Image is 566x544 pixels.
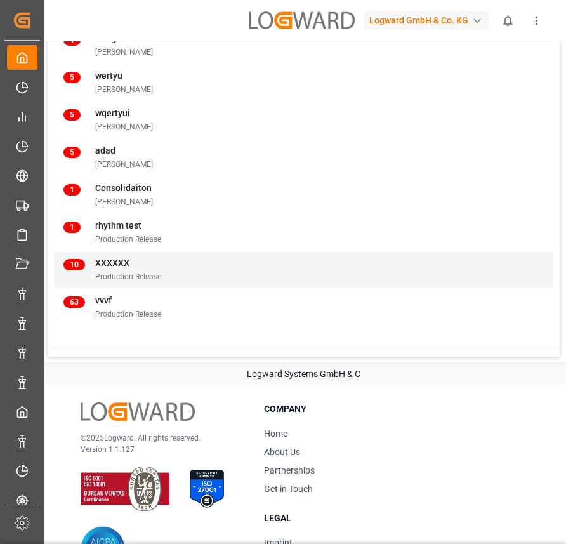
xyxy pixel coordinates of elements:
span: rhythm test [95,220,141,230]
span: Production Release [95,272,161,281]
a: 5wertyu[PERSON_NAME] [63,69,544,96]
span: 1 [63,184,81,196]
a: 1rhythm testProduction Release [63,219,544,246]
a: Home [264,428,287,439]
h3: Legal [264,512,527,525]
a: Partnerships [264,465,315,475]
span: Production Release [95,235,161,244]
span: adad [95,145,115,156]
a: 1Integer[PERSON_NAME] [63,32,544,58]
a: 1Consolidaiton[PERSON_NAME] [63,182,544,208]
img: Logward_spacing_grey.png_1685354854.png [249,11,355,29]
a: Get in Touch [264,484,313,494]
span: [PERSON_NAME] [95,123,153,131]
button: Logward GmbH & Co. KG [364,8,494,32]
span: 5 [63,72,81,83]
a: 5adad[PERSON_NAME] [63,144,544,171]
a: About Us [264,447,300,457]
span: [PERSON_NAME] [95,48,153,56]
button: show 0 new notifications [494,6,522,35]
span: [PERSON_NAME] [95,160,153,169]
img: Logward Logo [81,402,195,421]
span: Consolidaiton [95,183,152,193]
span: Production Release [95,310,161,319]
span: 63 [63,296,85,308]
h3: Company [264,402,527,416]
img: ISO 9001 & ISO 14001 Certification [81,467,169,511]
img: ISO 27001 Certification [185,467,229,511]
p: © 2025 Logward. All rights reserved. [81,432,232,444]
a: 5wqertyui[PERSON_NAME] [63,107,544,133]
span: 5 [63,109,81,121]
span: [PERSON_NAME] [95,85,153,94]
span: vvvf [95,295,112,305]
span: wqertyui [95,108,130,118]
span: 10 [63,259,85,270]
span: 5 [63,147,81,158]
span: wertyu [95,70,122,81]
p: Version 1.1.127 [81,444,232,455]
a: 10XXXXXXProduction Release [63,256,544,283]
div: Logward GmbH & Co. KG [364,11,489,30]
span: 1 [63,222,81,233]
span: XXXXXX [95,258,129,268]
button: show more [522,6,551,35]
span: [PERSON_NAME] [95,197,153,206]
div: Logward Systems GmbH & C [41,364,566,385]
a: 63vvvfProduction Release [63,294,544,321]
